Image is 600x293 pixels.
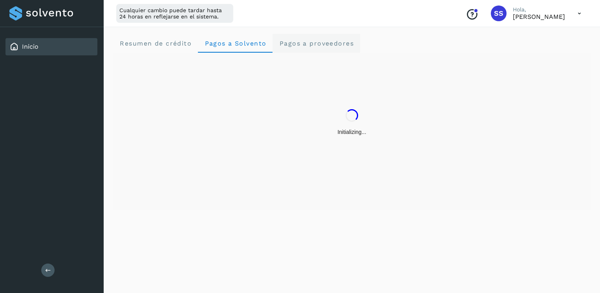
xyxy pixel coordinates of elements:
p: Sagrario Silva [513,13,565,20]
div: Cualquier cambio puede tardar hasta 24 horas en reflejarse en el sistema. [116,4,233,23]
p: Hola, [513,6,565,13]
span: Resumen de crédito [119,40,192,47]
span: Pagos a Solvento [204,40,266,47]
span: Pagos a proveedores [279,40,354,47]
a: Inicio [22,43,38,50]
div: Inicio [5,38,97,55]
